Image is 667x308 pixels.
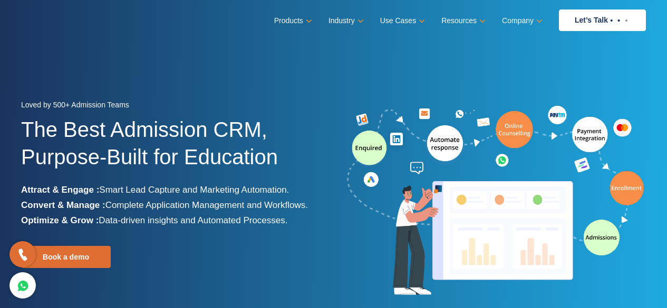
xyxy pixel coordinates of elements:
img: admission-software-home-page-header [345,103,646,300]
a: Company [502,13,540,28]
b: Attract & Engage : [21,185,99,195]
b: Convert & Manage : [21,200,105,210]
a: Let’s Talk [559,9,646,31]
h1: The Best Admission CRM, Purpose-Built for Education [21,116,326,182]
span: Data-driven insights and Automated Processes. [99,215,287,225]
span: Complete Application Management and Workflows. [105,200,308,210]
a: Industry [328,13,362,28]
a: Products [274,13,310,28]
span: Smart Lead Capture and Marketing Automation. [99,185,289,195]
div: Loved by 500+ Admission Teams [21,97,326,116]
a: Resources [441,13,484,28]
a: Book a demo [21,246,111,268]
b: Optimize & Grow : [21,215,99,225]
a: Use Cases [380,13,423,28]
